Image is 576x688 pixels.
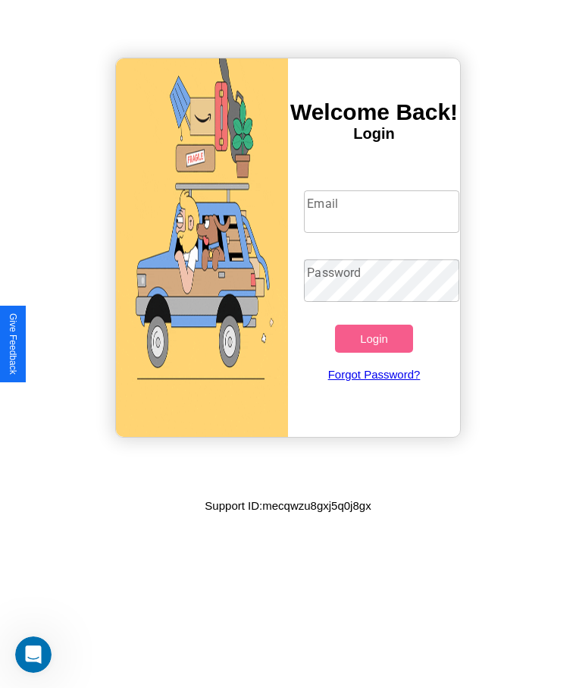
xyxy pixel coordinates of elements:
[15,636,52,673] iframe: Intercom live chat
[8,313,18,375] div: Give Feedback
[288,99,460,125] h3: Welcome Back!
[116,58,288,437] img: gif
[296,353,451,396] a: Forgot Password?
[288,125,460,143] h4: Login
[335,325,412,353] button: Login
[205,495,371,516] p: Support ID: mecqwzu8gxj5q0j8gx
